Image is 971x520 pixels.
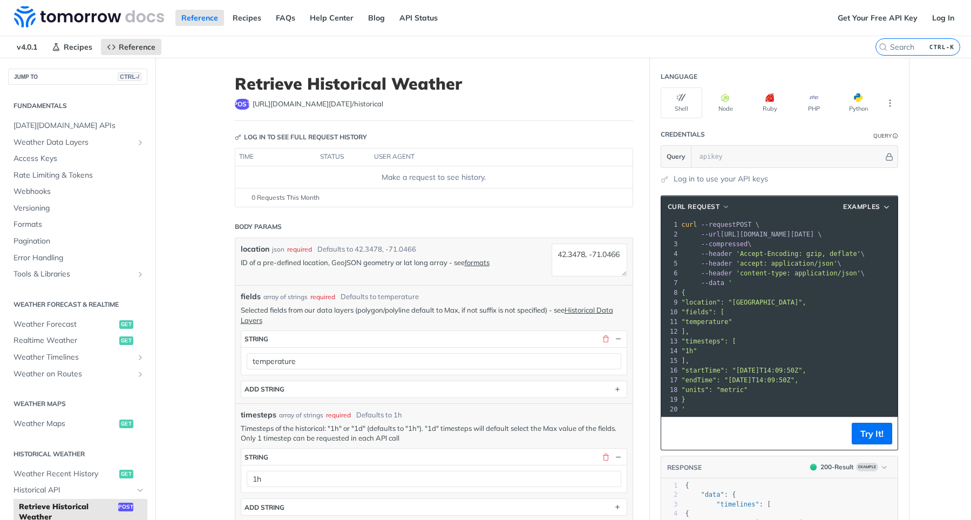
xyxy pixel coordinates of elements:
[661,385,680,395] div: 18
[136,353,145,362] button: Show subpages for Weather Timelines
[118,503,133,511] span: post
[856,463,878,471] span: Example
[304,10,359,26] a: Help Center
[682,318,732,326] span: "temperature"
[13,236,145,247] span: Pagination
[685,510,689,517] span: {
[8,200,147,217] a: Versioning
[8,266,147,282] a: Tools & LibrariesShow subpages for Tools & Libraries
[682,396,685,403] span: }
[13,335,117,346] span: Realtime Weather
[701,279,724,287] span: --data
[263,292,308,302] div: array of strings
[694,146,884,167] input: apikey
[873,132,898,140] div: QueryInformation
[601,334,611,344] button: Delete
[885,98,895,108] svg: More ellipsis
[136,138,145,147] button: Show subpages for Weather Data Layers
[661,366,680,375] div: 16
[119,470,133,478] span: get
[661,278,680,288] div: 7
[884,151,895,162] button: Hide
[362,10,391,26] a: Blog
[701,491,724,498] span: "data"
[8,167,147,184] a: Rate Limiting & Tokens
[682,308,724,316] span: "fields": [
[287,245,312,254] div: required
[701,221,736,228] span: --request
[13,120,145,131] span: [DATE][DOMAIN_NAME] APIs
[239,172,628,183] div: Make a request to see history.
[136,486,145,495] button: Hide subpages for Historical API
[661,336,680,346] div: 13
[356,410,402,421] div: Defaults to 1h
[682,231,822,238] span: [URL][DOMAIN_NAME][DATE] \
[682,367,806,374] span: "startTime": "[DATE]T14:09:50Z",
[682,347,697,355] span: "1h"
[661,490,678,499] div: 2
[465,258,490,267] a: formats
[8,449,147,459] h2: Historical Weather
[8,349,147,366] a: Weather TimelinesShow subpages for Weather Timelines
[838,87,879,118] button: Python
[8,333,147,349] a: Realtime Weatherget
[119,42,155,52] span: Reference
[682,299,806,306] span: "location": "[GEOGRAPHIC_DATA]",
[235,148,316,166] th: time
[13,219,145,230] span: Formats
[13,137,133,148] span: Weather Data Layers
[235,134,241,140] svg: Key
[235,74,633,93] h1: Retrieve Historical Weather
[8,300,147,309] h2: Weather Forecast & realtime
[749,87,791,118] button: Ruby
[270,10,301,26] a: FAQs
[832,10,924,26] a: Get Your Free API Key
[682,260,841,267] span: \
[8,250,147,266] a: Error Handling
[820,462,854,472] div: 200 - Result
[341,292,419,302] div: Defaults to temperature
[661,220,680,229] div: 1
[682,269,865,277] span: \
[882,95,898,111] button: More Languages
[839,201,894,212] button: Examples
[736,250,861,258] span: 'Accept-Encoding: gzip, deflate'
[682,376,799,384] span: "endTime": "[DATE]T14:09:50Z",
[736,260,838,267] span: 'accept: application/json'
[664,201,734,212] button: cURL Request
[241,409,276,421] span: timesteps
[552,244,627,276] textarea: 42.3478, -71.0466
[661,259,680,268] div: 5
[601,452,611,462] button: Delete
[8,217,147,233] a: Formats
[8,118,147,134] a: [DATE][DOMAIN_NAME] APIs
[661,327,680,336] div: 12
[661,346,680,356] div: 14
[701,240,748,248] span: --compressed
[661,249,680,259] div: 4
[272,245,284,254] div: json
[873,132,892,140] div: Query
[118,72,141,81] span: CTRL-/
[13,418,117,429] span: Weather Maps
[8,184,147,200] a: Webhooks
[685,491,736,498] span: : {
[667,152,685,161] span: Query
[667,462,702,473] button: RESPONSE
[227,10,267,26] a: Recipes
[310,292,335,302] div: required
[661,307,680,317] div: 10
[136,270,145,279] button: Show subpages for Tools & Libraries
[252,193,320,202] span: 0 Requests This Month
[241,331,627,347] button: string
[661,375,680,385] div: 17
[245,453,268,461] div: string
[661,500,678,509] div: 3
[701,260,732,267] span: --header
[13,485,133,496] span: Historical API
[685,482,689,489] span: {
[8,69,147,85] button: JUMP TOCTRL-/
[245,335,268,343] div: string
[793,87,835,118] button: PHP
[8,151,147,167] a: Access Keys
